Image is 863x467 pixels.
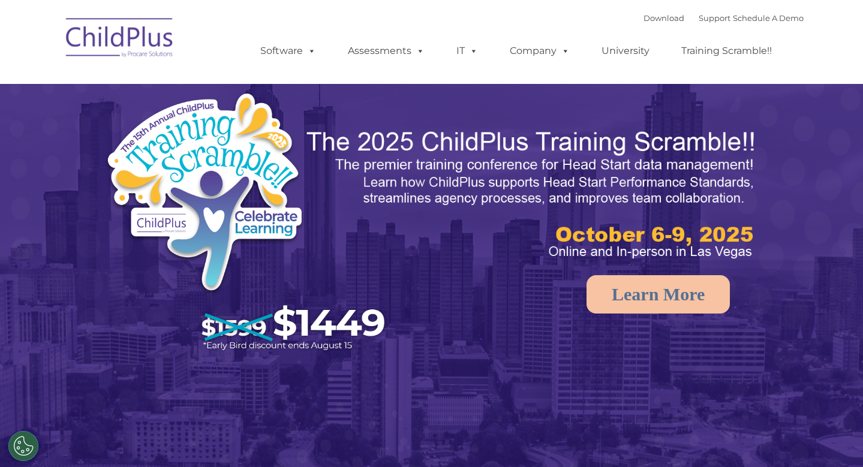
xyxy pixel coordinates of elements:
a: Support [699,13,730,23]
span: Last name [167,79,203,88]
img: ChildPlus by Procare Solutions [60,10,180,70]
a: Assessments [336,39,437,63]
span: Phone number [167,128,218,137]
a: Company [498,39,582,63]
a: Learn More [587,275,730,314]
a: Download [644,13,684,23]
a: Software [248,39,328,63]
a: Training Scramble!! [669,39,784,63]
font: | [644,13,804,23]
button: Cookies Settings [8,431,38,461]
a: IT [444,39,490,63]
a: University [590,39,661,63]
a: Schedule A Demo [733,13,804,23]
iframe: Chat Widget [803,409,863,467]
